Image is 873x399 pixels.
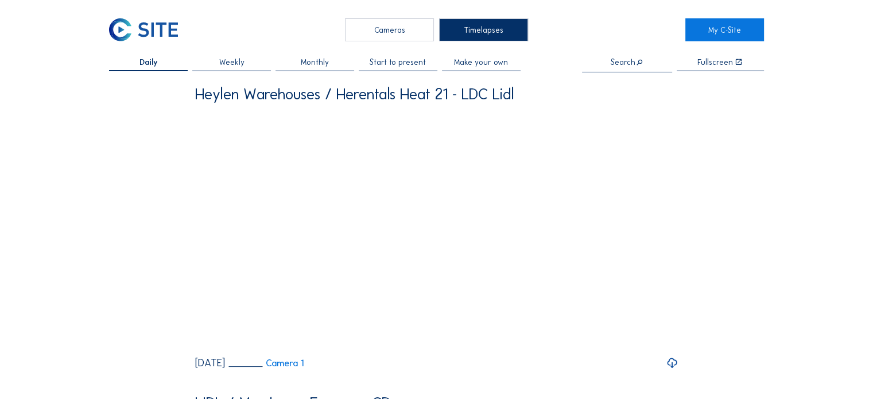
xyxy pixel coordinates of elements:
[345,18,434,41] div: Cameras
[109,18,188,41] a: C-SITE Logo
[109,18,177,41] img: C-SITE Logo
[439,18,528,41] div: Timelapses
[697,59,733,67] div: Fullscreen
[685,18,764,41] a: My C-Site
[195,86,514,102] div: Heylen Warehouses / Herentals Heat 21 - LDC Lidl
[454,59,508,67] span: Make your own
[219,59,244,67] span: Weekly
[139,59,158,67] span: Daily
[228,359,304,368] a: Camera 1
[195,358,225,369] div: [DATE]
[195,109,678,350] video: Your browser does not support the video tag.
[370,59,426,67] span: Start to present
[301,59,329,67] span: Monthly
